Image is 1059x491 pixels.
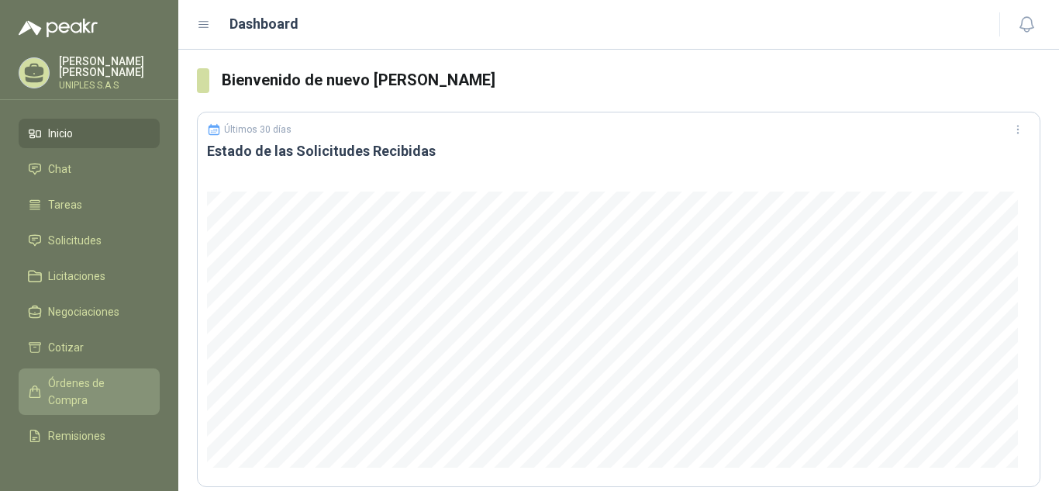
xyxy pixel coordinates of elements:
[48,303,119,320] span: Negociaciones
[48,125,73,142] span: Inicio
[48,375,145,409] span: Órdenes de Compra
[48,427,105,444] span: Remisiones
[19,119,160,148] a: Inicio
[19,19,98,37] img: Logo peakr
[224,124,291,135] p: Últimos 30 días
[222,68,1040,92] h3: Bienvenido de nuevo [PERSON_NAME]
[19,154,160,184] a: Chat
[59,81,160,90] p: UNIPLES S.A.S
[229,13,298,35] h1: Dashboard
[59,56,160,78] p: [PERSON_NAME] [PERSON_NAME]
[19,421,160,451] a: Remisiones
[48,232,102,249] span: Solicitudes
[19,261,160,291] a: Licitaciones
[48,268,105,285] span: Licitaciones
[19,190,160,220] a: Tareas
[19,368,160,415] a: Órdenes de Compra
[207,142,1030,161] h3: Estado de las Solicitudes Recibidas
[19,226,160,255] a: Solicitudes
[19,297,160,327] a: Negociaciones
[48,161,71,178] span: Chat
[19,333,160,362] a: Cotizar
[48,196,82,213] span: Tareas
[48,339,84,356] span: Cotizar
